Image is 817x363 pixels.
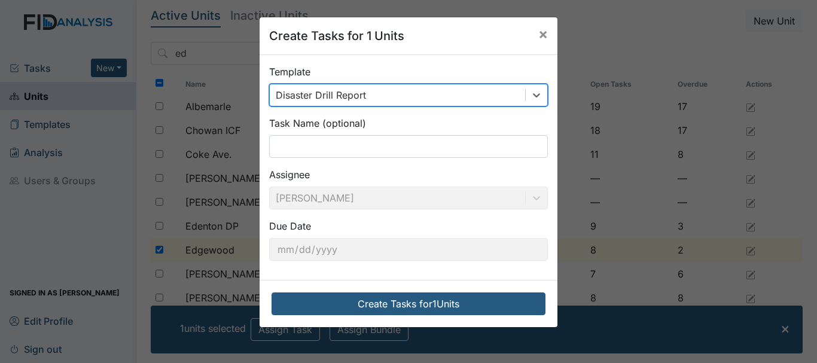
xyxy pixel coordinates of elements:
button: Close [529,17,557,51]
label: Task Name (optional) [269,116,366,130]
button: Create Tasks for1Units [272,292,545,315]
div: Disaster Drill Report [276,88,366,102]
label: Assignee [269,167,310,182]
label: Due Date [269,219,311,233]
label: Template [269,65,310,79]
span: × [538,25,548,42]
h5: Create Tasks for 1 Units [269,27,404,45]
